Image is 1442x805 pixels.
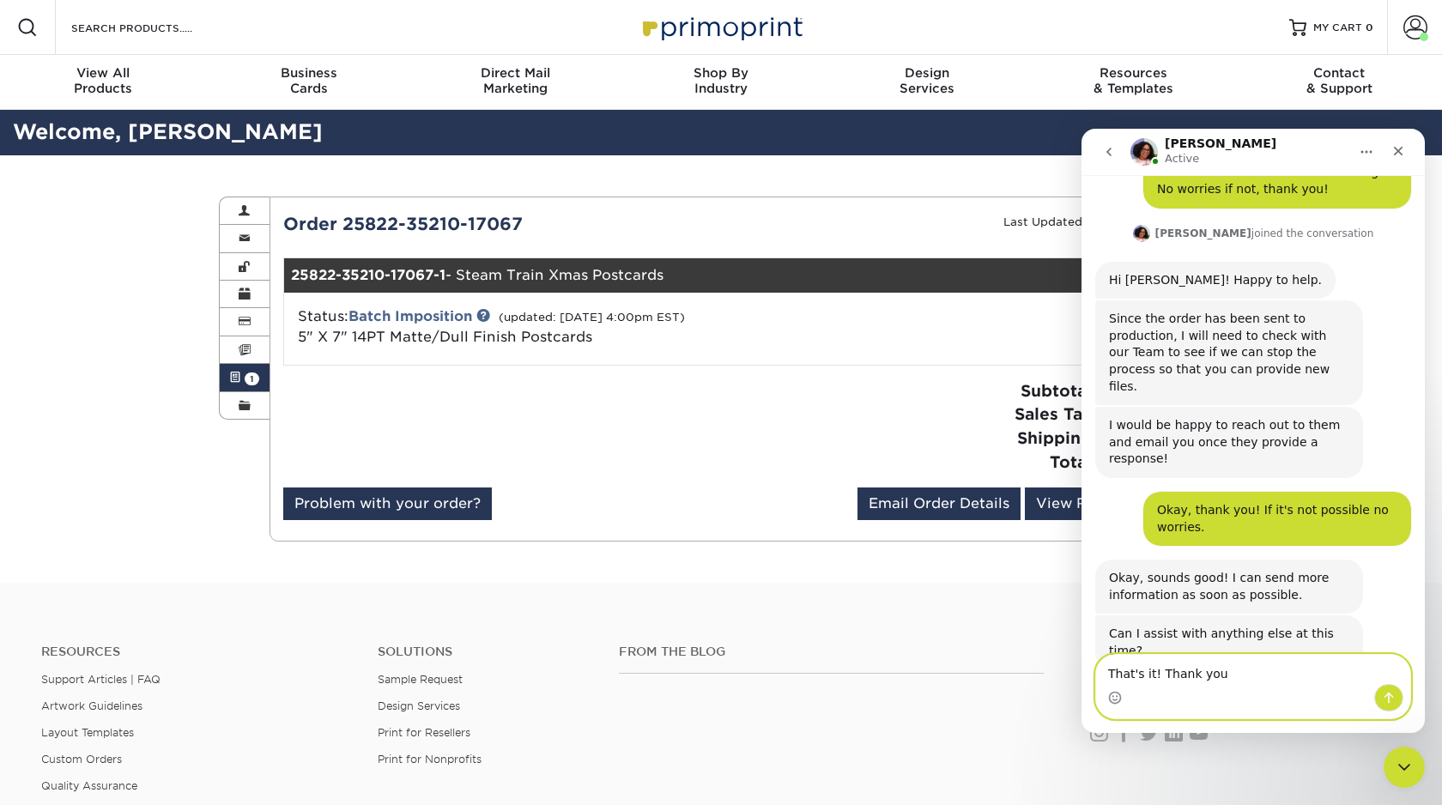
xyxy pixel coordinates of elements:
[1054,258,1209,293] a: view details
[206,65,412,96] div: Cards
[635,9,807,45] img: Primoprint
[618,65,824,96] div: Industry
[824,65,1030,81] span: Design
[378,645,592,659] h4: Solutions
[824,65,1030,96] div: Services
[298,329,592,345] a: 5" X 7" 14PT Matte/Dull Finish Postcards
[1003,215,1209,228] small: Last Updated: [DATE] 4:00pm EST
[378,726,470,739] a: Print for Resellers
[1021,381,1097,400] strong: Subtotal:
[619,645,1044,659] h4: From the Blog
[41,726,134,739] a: Layout Templates
[1384,747,1425,788] iframe: Intercom live chat
[378,699,460,712] a: Design Services
[4,753,146,799] iframe: Google Customer Reviews
[1236,55,1442,110] a: Contact& Support
[1025,487,1143,520] a: View Receipt
[1081,129,1425,733] iframe: Intercom live chat
[41,673,161,686] a: Support Articles | FAQ
[824,55,1030,110] a: DesignServices
[206,65,412,81] span: Business
[1236,65,1442,96] div: & Support
[348,308,472,324] a: Batch Imposition
[1030,65,1236,81] span: Resources
[284,258,1055,293] div: - Steam Train Xmas Postcards
[283,487,492,520] a: Problem with your order?
[270,211,747,237] div: Order 25822-35210-17067
[1054,267,1209,284] div: view details
[412,65,618,96] div: Marketing
[206,55,412,110] a: BusinessCards
[1313,21,1362,35] span: MY CART
[291,267,445,283] strong: 25822-35210-17067-1
[220,364,270,391] a: 1
[1366,21,1373,33] span: 0
[285,306,900,348] div: Status:
[618,55,824,110] a: Shop ByIndustry
[412,65,618,81] span: Direct Mail
[41,699,142,712] a: Artwork Guidelines
[1050,452,1097,471] strong: Total:
[70,17,237,38] input: SEARCH PRODUCTS.....
[41,645,352,659] h4: Resources
[378,673,463,686] a: Sample Request
[1030,65,1236,96] div: & Templates
[1017,428,1097,447] strong: Shipping:
[378,753,482,766] a: Print for Nonprofits
[412,55,618,110] a: Direct MailMarketing
[1030,55,1236,110] a: Resources& Templates
[857,487,1021,520] a: Email Order Details
[245,372,259,385] span: 1
[618,65,824,81] span: Shop By
[1236,65,1442,81] span: Contact
[499,311,685,324] small: (updated: [DATE] 4:00pm EST)
[1015,404,1097,423] strong: Sales Tax:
